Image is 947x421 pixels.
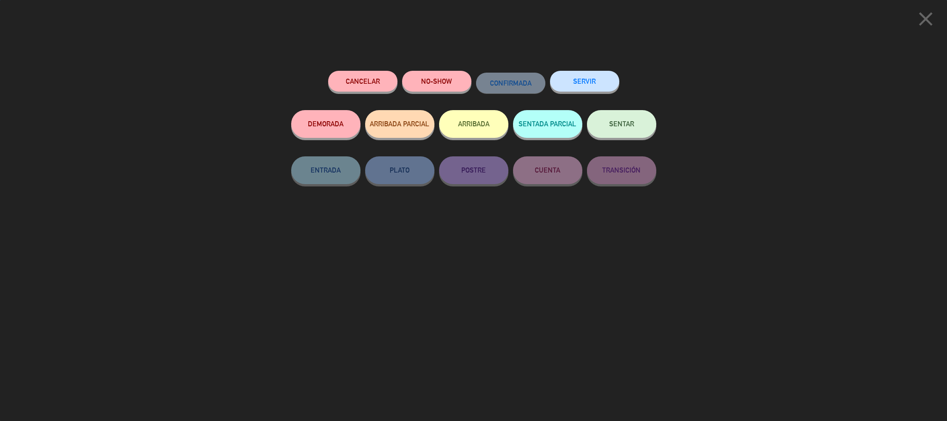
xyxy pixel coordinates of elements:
button: CONFIRMADA [476,73,545,93]
span: SENTAR [609,120,634,128]
button: CUENTA [513,156,582,184]
button: POSTRE [439,156,508,184]
button: SENTADA PARCIAL [513,110,582,138]
button: close [911,7,940,34]
span: CONFIRMADA [490,79,532,87]
button: NO-SHOW [402,71,471,92]
i: close [914,7,937,31]
button: ARRIBADA PARCIAL [365,110,434,138]
button: Cancelar [328,71,397,92]
button: ARRIBADA [439,110,508,138]
button: SERVIR [550,71,619,92]
button: DEMORADA [291,110,360,138]
button: ENTRADA [291,156,360,184]
span: ARRIBADA PARCIAL [370,120,429,128]
button: TRANSICIÓN [587,156,656,184]
button: SENTAR [587,110,656,138]
button: PLATO [365,156,434,184]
